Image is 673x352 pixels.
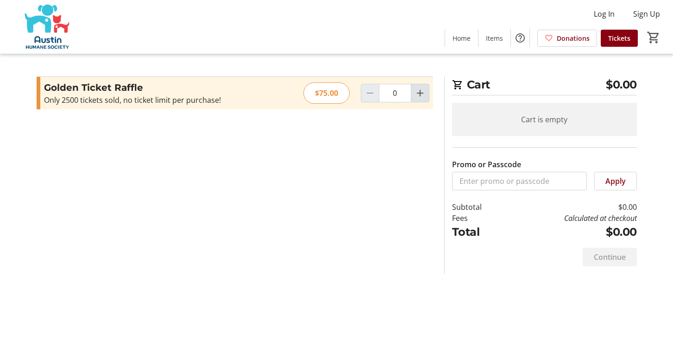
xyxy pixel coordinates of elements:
input: Enter promo or passcode [452,172,587,190]
button: Sign Up [626,6,667,21]
h3: Golden Ticket Raffle [44,81,246,94]
td: Calculated at checkout [505,213,636,224]
span: Home [453,33,471,43]
a: Tickets [601,30,638,47]
button: Apply [594,172,637,190]
button: Help [511,29,529,47]
a: Donations [537,30,597,47]
span: Log In [594,8,615,19]
span: Items [486,33,503,43]
span: Apply [605,176,626,187]
button: Log In [586,6,622,21]
div: Cart is empty [452,103,637,136]
img: Austin Humane Society's Logo [6,4,88,50]
a: Home [445,30,478,47]
td: Total [452,224,506,240]
span: Sign Up [633,8,660,19]
span: Donations [557,33,590,43]
td: Fees [452,213,506,224]
input: Golden Ticket Raffle Quantity [379,84,411,102]
h2: Cart [452,76,637,95]
div: Only 2500 tickets sold, no ticket limit per purchase! [44,94,246,106]
button: Cart [645,29,662,46]
button: Increment by one [411,84,429,102]
span: Tickets [608,33,630,43]
td: $0.00 [505,201,636,213]
span: $0.00 [606,76,637,93]
td: Subtotal [452,201,506,213]
div: $75.00 [303,82,350,104]
td: $0.00 [505,224,636,240]
a: Items [478,30,510,47]
label: Promo or Passcode [452,159,521,170]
